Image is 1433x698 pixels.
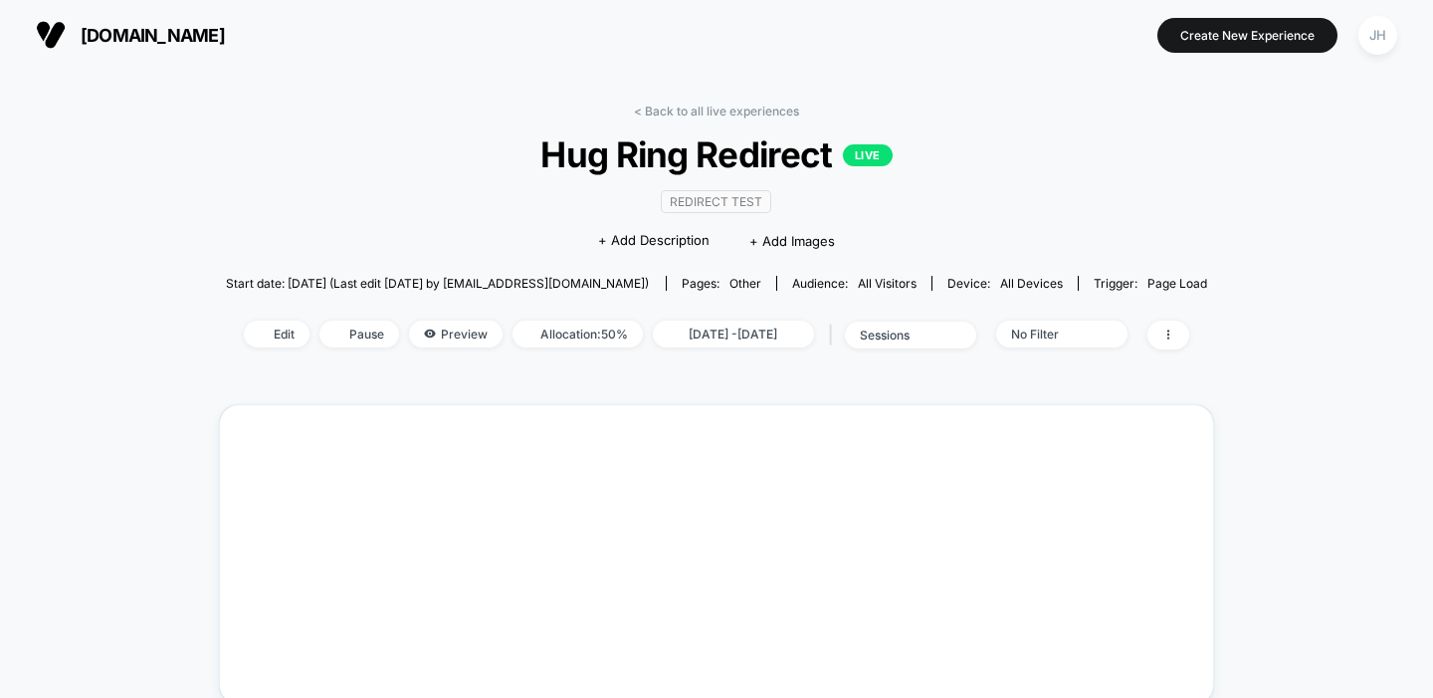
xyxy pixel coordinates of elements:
[275,133,1158,175] span: Hug Ring Redirect
[634,104,799,118] a: < Back to all live experiences
[824,321,845,349] span: |
[931,276,1078,291] span: Device:
[682,276,761,291] div: Pages:
[729,276,761,291] span: other
[858,276,917,291] span: All Visitors
[81,25,225,46] span: [DOMAIN_NAME]
[653,321,814,348] span: [DATE] - [DATE]
[749,233,835,249] span: + Add Images
[30,19,231,51] button: [DOMAIN_NAME]
[512,321,643,348] span: Allocation: 50%
[319,321,399,348] span: Pause
[860,328,939,343] div: sessions
[36,20,66,50] img: Visually logo
[409,321,503,348] span: Preview
[843,144,893,166] p: LIVE
[1352,15,1403,56] button: JH
[1147,276,1207,291] span: Page Load
[1011,327,1091,342] div: No Filter
[1157,18,1337,53] button: Create New Experience
[1094,276,1207,291] div: Trigger:
[226,276,649,291] span: Start date: [DATE] (Last edit [DATE] by [EMAIL_ADDRESS][DOMAIN_NAME])
[661,190,771,213] span: Redirect Test
[792,276,917,291] div: Audience:
[244,321,309,348] span: Edit
[1000,276,1063,291] span: all devices
[1358,16,1397,55] div: JH
[598,231,710,251] span: + Add Description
